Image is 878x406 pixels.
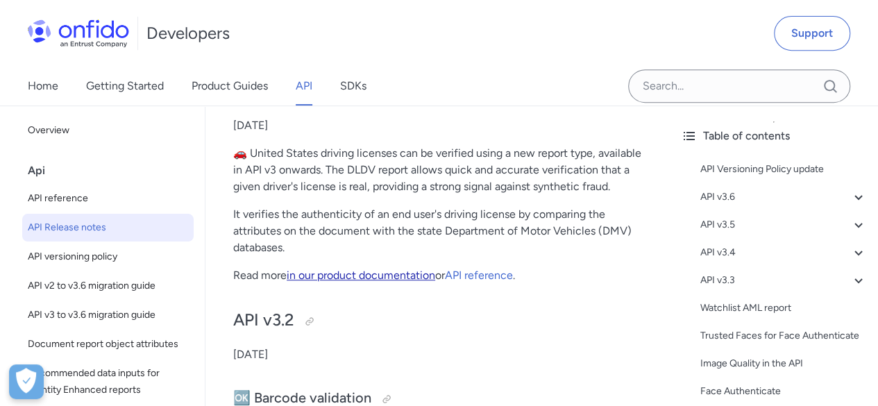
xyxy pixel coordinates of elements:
div: Cookie Preferences [9,364,44,399]
img: Onfido Logo [28,19,129,47]
a: Face Authenticate [700,383,867,400]
span: API reference [28,190,188,207]
input: Onfido search input field [628,69,850,103]
a: Image Quality in the API [700,355,867,372]
button: Open Preferences [9,364,44,399]
span: API v2 to v3.6 migration guide [28,278,188,294]
a: API Release notes [22,214,194,242]
a: API v3.6 [700,189,867,205]
a: Trusted Faces for Face Authenticate [700,328,867,344]
span: Overview [28,122,188,139]
a: in our product documentation [287,269,435,282]
span: API v3 to v3.6 migration guide [28,307,188,323]
a: API v3.3 [700,272,867,289]
h1: Developers [146,22,230,44]
a: API v3.4 [700,244,867,261]
span: API Release notes [28,219,188,236]
a: Getting Started [86,67,164,105]
a: Home [28,67,58,105]
a: Document report object attributes [22,330,194,358]
a: API versioning policy [22,243,194,271]
a: Recommended data inputs for Identity Enhanced reports [22,360,194,404]
p: Read more or . [233,267,642,284]
div: Api [28,157,199,185]
a: API v2 to v3.6 migration guide [22,272,194,300]
p: [DATE] [233,346,642,363]
a: API Versioning Policy update [700,161,867,178]
a: API v3 to v3.6 migration guide [22,301,194,329]
a: API reference [445,269,513,282]
a: API v3.5 [700,217,867,233]
a: SDKs [340,67,366,105]
a: Support [774,16,850,51]
h2: API v3.2 [233,309,642,332]
span: Document report object attributes [28,336,188,353]
a: Overview [22,117,194,144]
a: API [296,67,312,105]
span: API versioning policy [28,248,188,265]
p: [DATE] [233,117,642,134]
span: Recommended data inputs for Identity Enhanced reports [28,365,188,398]
p: It verifies the authenticity of an end user's driving license by comparing the attributes on the ... [233,206,642,256]
a: Watchlist AML report [700,300,867,316]
a: API reference [22,185,194,212]
p: 🚗 United States driving licenses can be verified using a new report type, available in API v3 onw... [233,145,642,195]
div: Table of contents [681,128,867,144]
a: Product Guides [192,67,268,105]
